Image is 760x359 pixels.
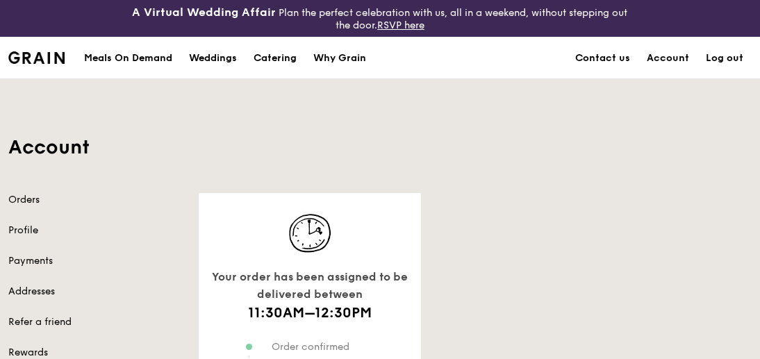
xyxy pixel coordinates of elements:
[313,37,366,79] div: Why Grain
[275,210,345,257] img: icon-track-normal@2x.d40d1303.png
[272,341,349,353] span: Order confirmed
[8,254,182,268] a: Payments
[204,268,415,303] div: Your order has been assigned to be delivered between
[245,37,305,79] a: Catering
[204,303,415,323] h1: 11:30AM–12:30PM
[189,37,237,79] div: Weddings
[132,6,276,19] h3: A Virtual Wedding Affair
[305,37,374,79] a: Why Grain
[8,51,65,64] img: Grain
[8,36,65,78] a: GrainGrain
[126,6,633,31] div: Plan the perfect celebration with us, all in a weekend, without stepping out the door.
[697,37,752,79] a: Log out
[8,135,752,160] h1: Account
[8,315,182,329] a: Refer a friend
[8,224,182,237] a: Profile
[254,37,297,79] div: Catering
[8,285,182,299] a: Addresses
[567,37,638,79] a: Contact us
[638,37,697,79] a: Account
[181,37,245,79] a: Weddings
[8,193,182,207] a: Orders
[377,19,424,31] a: RSVP here
[84,37,172,79] div: Meals On Demand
